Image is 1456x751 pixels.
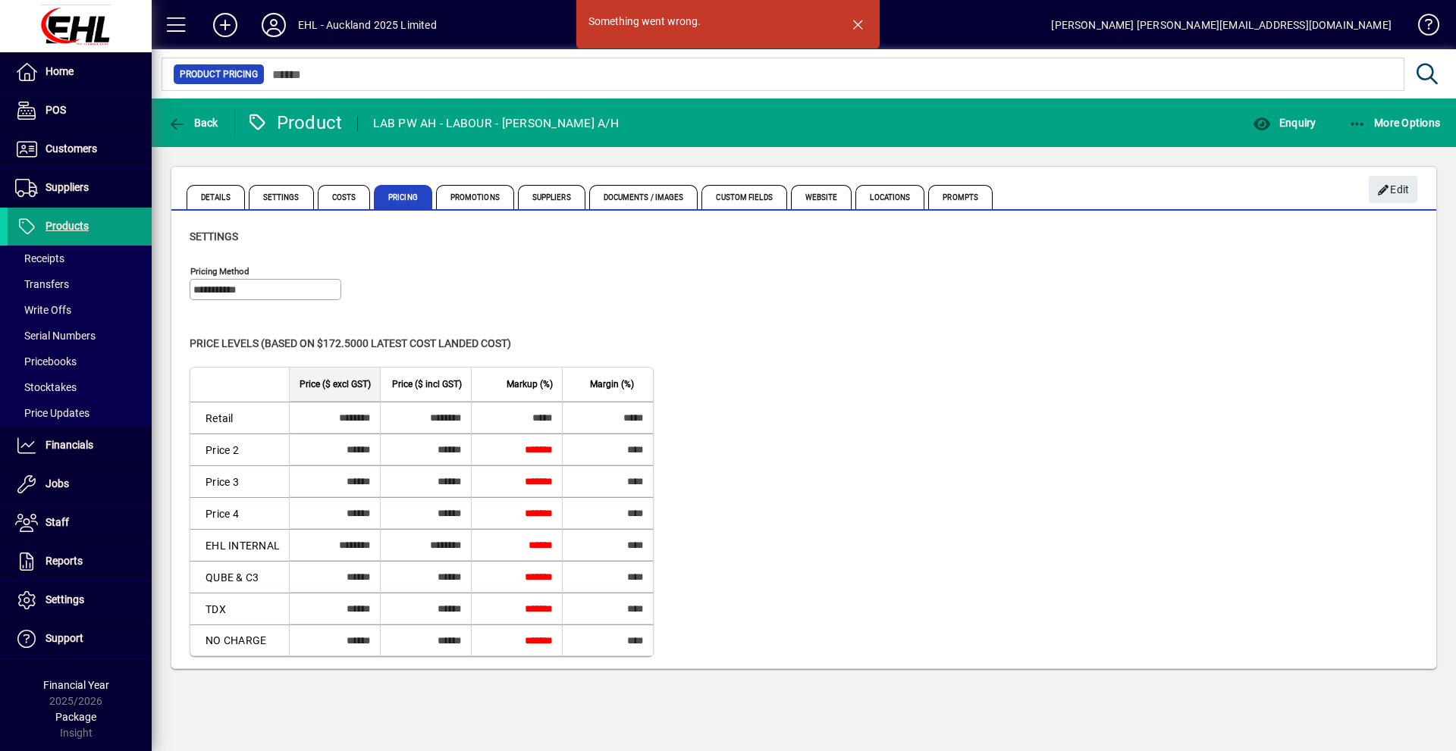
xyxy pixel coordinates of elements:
[152,109,235,136] app-page-header-button: Back
[8,465,152,503] a: Jobs
[15,278,69,290] span: Transfers
[45,220,89,232] span: Products
[201,11,249,39] button: Add
[8,246,152,271] a: Receipts
[55,711,96,723] span: Package
[589,185,698,209] span: Documents / Images
[1407,3,1437,52] a: Knowledge Base
[190,561,289,593] td: QUBE & C3
[1345,109,1445,136] button: More Options
[1348,117,1441,129] span: More Options
[928,185,993,209] span: Prompts
[1051,13,1392,37] div: [PERSON_NAME] [PERSON_NAME][EMAIL_ADDRESS][DOMAIN_NAME]
[190,433,289,465] td: Price 2
[8,169,152,207] a: Suppliers
[8,427,152,465] a: Financials
[373,111,619,136] div: LAB PW AH - LABOUR - [PERSON_NAME] A/H
[187,185,245,209] span: Details
[190,465,289,497] td: Price 3
[15,304,71,316] span: Write Offs
[45,439,93,451] span: Financials
[164,109,222,136] button: Back
[190,593,289,624] td: TDX
[15,407,89,419] span: Price Updates
[249,185,314,209] span: Settings
[15,355,77,368] span: Pricebooks
[45,142,97,155] span: Customers
[8,92,152,130] a: POS
[45,593,84,605] span: Settings
[1249,109,1319,136] button: Enquiry
[374,185,432,209] span: Pricing
[8,504,152,542] a: Staff
[190,624,289,656] td: NO CHARGE
[8,400,152,426] a: Price Updates
[15,330,96,342] span: Serial Numbers
[507,376,553,393] span: Markup (%)
[518,185,585,209] span: Suppliers
[246,111,343,135] div: Product
[45,555,83,567] span: Reports
[190,402,289,433] td: Retail
[436,185,514,209] span: Promotions
[190,497,289,529] td: Price 4
[180,67,258,82] span: Product Pricing
[190,266,249,277] mat-label: Pricing method
[45,104,66,116] span: POS
[45,181,89,193] span: Suppliers
[1253,117,1316,129] span: Enquiry
[43,679,109,691] span: Financial Year
[318,185,371,209] span: Costs
[300,376,371,393] span: Price ($ excl GST)
[190,230,238,243] span: Settings
[8,581,152,619] a: Settings
[8,349,152,374] a: Pricebooks
[8,130,152,168] a: Customers
[168,117,218,129] span: Back
[298,13,437,37] div: EHL - Auckland 2025 Limited
[392,376,462,393] span: Price ($ incl GST)
[8,297,152,323] a: Write Offs
[8,271,152,297] a: Transfers
[590,376,634,393] span: Margin (%)
[8,374,152,400] a: Stocktakes
[8,543,152,580] a: Reports
[249,11,298,39] button: Profile
[791,185,852,209] span: Website
[45,632,83,644] span: Support
[45,477,69,490] span: Jobs
[8,323,152,349] a: Serial Numbers
[45,516,69,528] span: Staff
[701,185,786,209] span: Custom Fields
[855,185,924,209] span: Locations
[15,252,64,264] span: Receipts
[1369,176,1417,203] button: Edit
[8,620,152,658] a: Support
[190,337,511,349] span: Price levels (based on $172.5000 Latest cost landed cost)
[8,53,152,91] a: Home
[1377,177,1410,202] span: Edit
[45,65,74,77] span: Home
[15,381,77,393] span: Stocktakes
[190,529,289,561] td: EHL INTERNAL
